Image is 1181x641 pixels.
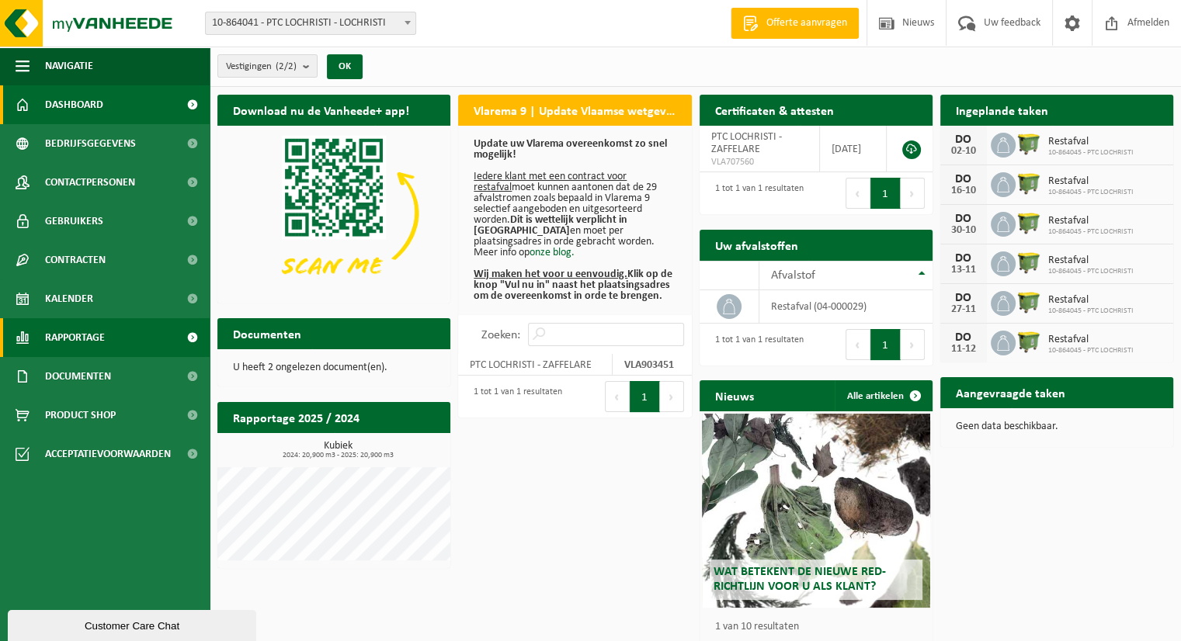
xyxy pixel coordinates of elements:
[1048,267,1134,276] span: 10-864045 - PTC LOCHRISTI
[1048,227,1134,237] span: 10-864045 - PTC LOCHRISTI
[1048,334,1134,346] span: Restafval
[948,225,979,236] div: 30-10
[1048,255,1134,267] span: Restafval
[1048,188,1134,197] span: 10-864045 - PTC LOCHRISTI
[901,329,925,360] button: Next
[714,566,886,593] span: Wat betekent de nieuwe RED-richtlijn voor u als klant?
[276,61,297,71] count: (2/2)
[759,290,933,324] td: restafval (04-000029)
[226,55,297,78] span: Vestigingen
[45,435,171,473] span: Acceptatievoorwaarden
[8,607,259,641] iframe: chat widget
[700,380,769,411] h2: Nieuws
[901,178,925,209] button: Next
[948,146,979,157] div: 02-10
[707,176,804,210] div: 1 tot 1 van 1 resultaten
[206,12,415,34] span: 10-864041 - PTC LOCHRISTI - LOCHRISTI
[624,359,674,371] strong: VLA903451
[940,95,1064,125] h2: Ingeplande taken
[1048,346,1134,355] span: 10-864045 - PTC LOCHRISTI
[1048,294,1134,307] span: Restafval
[1048,307,1134,316] span: 10-864045 - PTC LOCHRISTI
[458,95,691,125] h2: Vlarema 9 | Update Vlaamse wetgeving
[715,622,925,632] p: 1 van 10 resultaten
[474,214,627,237] b: Dit is wettelijk verplicht in [GEOGRAPHIC_DATA]
[948,292,979,304] div: DO
[762,16,851,31] span: Offerte aanvragen
[530,247,575,258] a: onze blog.
[948,304,979,315] div: 27-11
[466,379,562,414] div: 1 tot 1 van 1 resultaten
[45,279,93,318] span: Kalender
[731,8,859,39] a: Offerte aanvragen
[458,354,613,376] td: PTC LOCHRISTI - ZAFFELARE
[1048,148,1134,158] span: 10-864045 - PTC LOCHRISTI
[835,380,931,411] a: Alle artikelen
[45,241,106,279] span: Contracten
[948,265,979,275] div: 13-11
[771,269,815,282] span: Afvalstof
[700,95,849,125] h2: Certificaten & attesten
[474,269,672,302] b: Klik op de knop "Vul nu in" naast het plaatsingsadres om de overeenkomst in orde te brengen.
[217,318,317,348] h2: Documenten
[846,178,870,209] button: Previous
[45,318,105,357] span: Rapportage
[1016,210,1042,236] img: WB-1100-HPE-GN-50
[870,178,901,209] button: 1
[225,452,450,459] span: 2024: 20,900 m3 - 2025: 20,900 m3
[205,12,416,35] span: 10-864041 - PTC LOCHRISTI - LOCHRISTI
[711,131,782,155] span: PTC LOCHRISTI - ZAFFELARE
[45,202,103,241] span: Gebruikers
[474,139,676,302] p: moet kunnen aantonen dat de 29 afvalstromen zoals bepaald in Vlarema 9 selectief aangeboden en ui...
[1016,249,1042,275] img: WB-1100-HPE-GN-50
[474,138,667,161] b: Update uw Vlarema overeenkomst zo snel mogelijk!
[820,126,886,172] td: [DATE]
[45,357,111,396] span: Documenten
[335,432,449,463] a: Bekijk rapportage
[233,362,435,373] p: U heeft 2 ongelezen document(en).
[660,381,684,412] button: Next
[1048,215,1134,227] span: Restafval
[948,185,979,196] div: 16-10
[1016,328,1042,355] img: WB-1100-HPE-GN-50
[45,47,93,85] span: Navigatie
[948,173,979,185] div: DO
[225,441,450,459] h3: Kubiek
[1016,170,1042,196] img: WB-1100-HPE-GN-50
[940,377,1081,407] h2: Aangevraagde taken
[474,269,627,280] u: Wij maken het voor u eenvoudig.
[700,230,814,260] h2: Uw afvalstoffen
[948,331,979,344] div: DO
[217,54,318,78] button: Vestigingen(2/2)
[948,133,979,146] div: DO
[45,163,135,202] span: Contactpersonen
[630,381,660,412] button: 1
[45,124,136,163] span: Bedrijfsgegevens
[702,414,930,608] a: Wat betekent de nieuwe RED-richtlijn voor u als klant?
[217,402,375,432] h2: Rapportage 2025 / 2024
[1048,175,1134,188] span: Restafval
[948,213,979,225] div: DO
[948,344,979,355] div: 11-12
[45,85,103,124] span: Dashboard
[605,381,630,412] button: Previous
[956,421,1158,432] p: Geen data beschikbaar.
[707,327,804,362] div: 1 tot 1 van 1 resultaten
[45,396,116,435] span: Product Shop
[1016,289,1042,315] img: WB-1100-HPE-GN-50
[217,95,425,125] h2: Download nu de Vanheede+ app!
[327,54,363,79] button: OK
[948,252,979,265] div: DO
[870,329,901,360] button: 1
[217,126,450,300] img: Download de VHEPlus App
[474,171,627,193] u: Iedere klant met een contract voor restafval
[711,156,808,168] span: VLA707560
[846,329,870,360] button: Previous
[1048,136,1134,148] span: Restafval
[481,329,520,341] label: Zoeken:
[1016,130,1042,157] img: WB-1100-HPE-GN-50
